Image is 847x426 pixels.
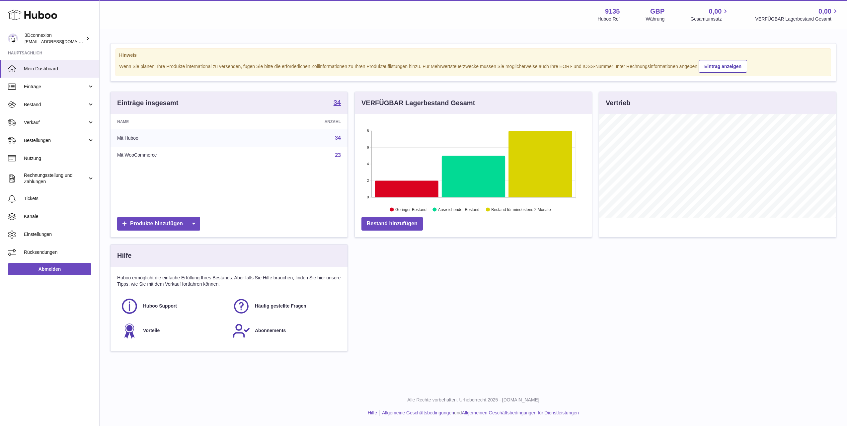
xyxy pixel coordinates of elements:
text: 2 [367,178,369,182]
a: Allgemeinen Geschäftsbedingungen für Dienstleistungen [462,410,579,415]
a: Eintrag anzeigen [699,60,747,73]
span: Tickets [24,195,94,202]
span: [EMAIL_ADDRESS][DOMAIN_NAME] [25,39,98,44]
span: Nutzung [24,155,94,162]
a: Produkte hinzufügen [117,217,200,231]
td: Mit WooCommerce [111,147,263,164]
th: Name [111,114,263,129]
a: 23 [335,152,341,158]
text: 6 [367,145,369,149]
a: 34 [335,135,341,141]
strong: Hinweis [119,52,827,58]
text: Ausreichender Bestand [438,207,480,212]
span: VERFÜGBAR Lagerbestand Gesamt [755,16,839,22]
span: Einträge [24,84,87,90]
text: 4 [367,162,369,166]
a: Vorteile [120,322,226,340]
strong: 9135 [605,7,620,16]
td: Mit Huboo [111,129,263,147]
span: Huboo Support [143,303,177,309]
a: Hilfe [368,410,377,415]
span: 0,00 [818,7,831,16]
span: Bestellungen [24,137,87,144]
li: und [380,410,579,416]
a: Häufig gestellte Fragen [232,297,338,315]
a: 0,00 Gesamtumsatz [690,7,729,22]
text: Bestand für mindestens 2 Monate [491,207,551,212]
span: Rechnungsstellung und Zahlungen [24,172,87,185]
a: Allgemeine Geschäftsbedingungen [382,410,454,415]
p: Huboo ermöglicht die einfache Erfüllung Ihres Bestands. Aber falls Sie Hilfe brauchen, finden Sie... [117,275,341,287]
strong: 34 [334,99,341,106]
span: Häufig gestellte Fragen [255,303,306,309]
div: Huboo Ref [598,16,620,22]
img: order_eu@3dconnexion.com [8,34,18,43]
th: Anzahl [263,114,347,129]
text: 8 [367,129,369,133]
span: Bestand [24,102,87,108]
span: Rücksendungen [24,249,94,255]
a: Abmelden [8,263,91,275]
a: 0,00 VERFÜGBAR Lagerbestand Gesamt [755,7,839,22]
span: Vorteile [143,327,160,334]
span: Verkauf [24,119,87,126]
h3: VERFÜGBAR Lagerbestand Gesamt [361,99,475,107]
text: Geringer Bestand [395,207,426,212]
a: 34 [334,99,341,107]
a: Abonnements [232,322,338,340]
span: Einstellungen [24,231,94,238]
h3: Vertrieb [606,99,630,107]
span: Kanäle [24,213,94,220]
strong: GBP [650,7,664,16]
div: 3Dconnexion [25,32,84,45]
span: Mein Dashboard [24,66,94,72]
h3: Hilfe [117,251,131,260]
a: Bestand hinzufügen [361,217,423,231]
span: Abonnements [255,327,286,334]
span: 0,00 [709,7,722,16]
span: Gesamtumsatz [690,16,729,22]
div: Währung [646,16,665,22]
div: Wenn Sie planen, Ihre Produkte international zu versenden, fügen Sie bitte die erforderlichen Zol... [119,59,827,73]
h3: Einträge insgesamt [117,99,179,107]
a: Huboo Support [120,297,226,315]
text: 0 [367,195,369,199]
p: Alle Rechte vorbehalten. Urheberrecht 2025 - [DOMAIN_NAME] [105,397,842,403]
